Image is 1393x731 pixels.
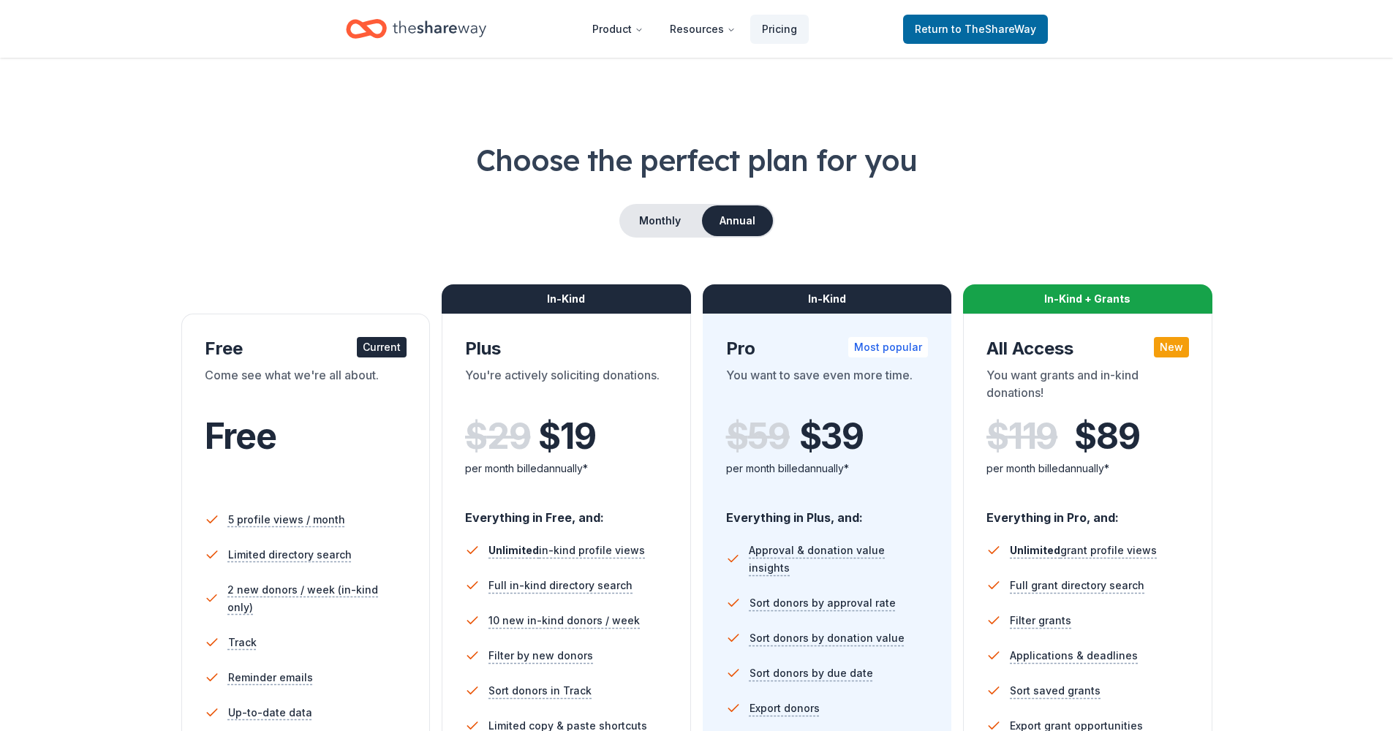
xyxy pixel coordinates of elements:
div: Everything in Free, and: [465,496,668,527]
span: 5 profile views / month [228,511,345,529]
div: You want to save even more time. [726,366,929,407]
span: in-kind profile views [488,544,645,556]
div: In-Kind + Grants [963,284,1212,314]
div: You're actively soliciting donations. [465,366,668,407]
span: $ 19 [538,416,595,457]
span: Sort donors in Track [488,682,592,700]
button: Product [581,15,655,44]
span: $ 39 [799,416,864,457]
div: All Access [986,337,1189,360]
span: Sort donors by approval rate [750,594,896,612]
span: Sort donors by due date [750,664,873,682]
span: 2 new donors / week (in-kind only) [227,581,407,616]
button: Resources [658,15,747,44]
span: Applications & deadlines [1010,647,1138,664]
div: Come see what we're all about. [205,366,407,407]
div: per month billed annually* [726,460,929,477]
div: Plus [465,337,668,360]
span: grant profile views [1010,544,1157,556]
div: In-Kind [703,284,952,314]
span: 10 new in-kind donors / week [488,612,640,629]
a: Returnto TheShareWay [903,15,1048,44]
span: Export donors [750,700,820,717]
div: per month billed annually* [465,460,668,477]
div: Current [357,337,407,357]
h1: Choose the perfect plan for you [58,140,1335,181]
span: Unlimited [1010,544,1060,556]
span: Up-to-date data [228,704,312,721]
div: Free [205,337,407,360]
button: Monthly [621,205,699,236]
div: Everything in Plus, and: [726,496,929,527]
span: Free [205,414,276,458]
span: Approval & donation value insights [749,542,928,577]
span: Sort donors by donation value [750,629,905,647]
span: Track [228,634,257,651]
span: Return [915,20,1036,38]
a: Home [346,12,486,46]
a: Pricing [750,15,809,44]
span: $ 89 [1074,416,1139,457]
button: Annual [702,205,773,236]
span: Filter grants [1010,612,1071,629]
div: Most popular [848,337,928,357]
span: Sort saved grants [1010,682,1101,700]
span: Filter by new donors [488,647,593,664]
div: You want grants and in-kind donations! [986,366,1189,407]
div: Everything in Pro, and: [986,496,1189,527]
span: Unlimited [488,544,539,556]
div: In-Kind [442,284,691,314]
span: Limited directory search [228,546,352,564]
div: Pro [726,337,929,360]
div: per month billed annually* [986,460,1189,477]
div: New [1154,337,1189,357]
span: Reminder emails [228,669,313,686]
nav: Main [581,12,809,46]
span: Full grant directory search [1010,577,1144,594]
span: Full in-kind directory search [488,577,633,594]
span: to TheShareWay [951,23,1036,35]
